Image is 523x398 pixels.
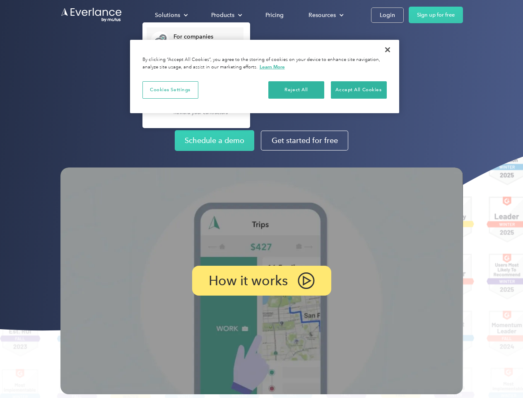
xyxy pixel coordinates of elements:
[175,130,254,151] a: Schedule a demo
[257,8,292,22] a: Pricing
[130,40,399,113] div: Cookie banner
[203,8,249,22] div: Products
[261,131,348,150] a: Get started for free
[174,33,239,41] div: For companies
[380,10,395,20] div: Login
[308,10,336,20] div: Resources
[61,49,103,67] input: Submit
[142,81,198,99] button: Cookies Settings
[409,7,463,23] a: Sign up for free
[265,10,284,20] div: Pricing
[378,41,397,59] button: Close
[300,8,350,22] div: Resources
[331,81,387,99] button: Accept All Cookies
[155,10,180,20] div: Solutions
[142,22,250,128] nav: Solutions
[268,81,324,99] button: Reject All
[130,40,399,113] div: Privacy
[147,8,195,22] div: Solutions
[211,10,234,20] div: Products
[142,56,387,71] div: By clicking “Accept All Cookies”, you agree to the storing of cookies on your device to enhance s...
[60,7,123,23] a: Go to homepage
[260,64,285,70] a: More information about your privacy, opens in a new tab
[371,7,404,23] a: Login
[147,27,243,54] a: For companiesEasy vehicle reimbursements
[209,276,288,286] p: How it works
